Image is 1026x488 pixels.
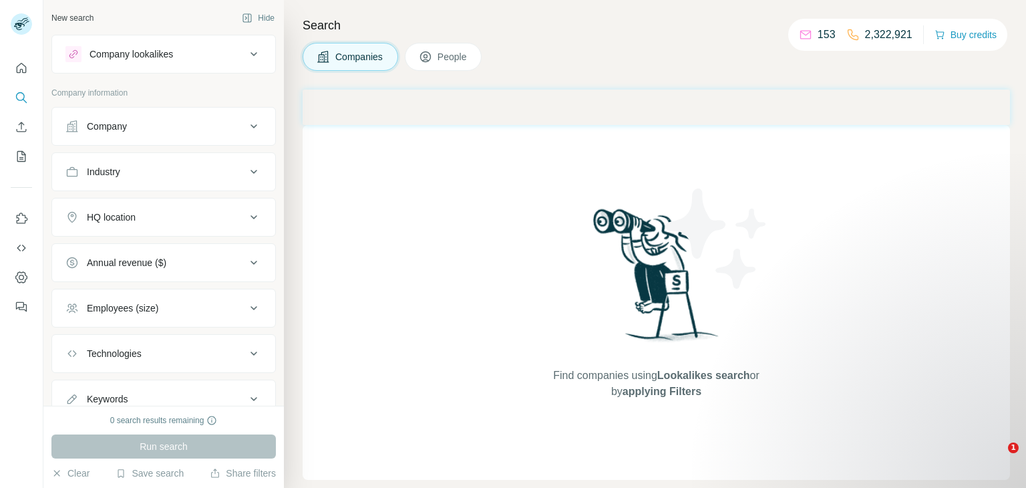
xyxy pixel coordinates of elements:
span: Companies [335,50,384,64]
button: Hide [232,8,284,28]
div: Annual revenue ($) [87,256,166,269]
button: Enrich CSV [11,115,32,139]
button: Annual revenue ($) [52,247,275,279]
button: Search [11,86,32,110]
span: 1 [1008,443,1019,453]
button: Employees (size) [52,292,275,324]
button: Industry [52,156,275,188]
div: Company [87,120,127,133]
button: Clear [51,467,90,480]
div: New search [51,12,94,24]
button: Keywords [52,383,275,415]
h4: Search [303,16,1010,35]
button: Company [52,110,275,142]
div: Technologies [87,347,142,360]
div: Industry [87,165,120,178]
button: Save search [116,467,184,480]
div: Keywords [87,392,128,406]
img: Surfe Illustration - Woman searching with binoculars [587,205,726,354]
button: Use Surfe API [11,236,32,260]
button: Technologies [52,338,275,370]
button: Company lookalikes [52,38,275,70]
iframe: Banner [303,90,1010,125]
button: Buy credits [934,25,997,44]
p: 2,322,921 [865,27,912,43]
button: Share filters [210,467,276,480]
iframe: Intercom live chat [981,443,1013,475]
button: Use Surfe on LinkedIn [11,207,32,231]
span: Lookalikes search [657,370,750,381]
button: Dashboard [11,265,32,289]
span: applying Filters [623,386,701,397]
span: Find companies using or by [549,368,763,400]
p: 153 [818,27,836,43]
div: HQ location [87,211,136,224]
img: Surfe Illustration - Stars [657,178,777,299]
div: Company lookalikes [90,47,173,61]
button: My lists [11,144,32,168]
div: 0 search results remaining [110,414,218,426]
button: Feedback [11,295,32,319]
span: People [438,50,468,64]
div: Employees (size) [87,301,158,315]
p: Company information [51,87,276,99]
button: HQ location [52,201,275,233]
button: Quick start [11,56,32,80]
